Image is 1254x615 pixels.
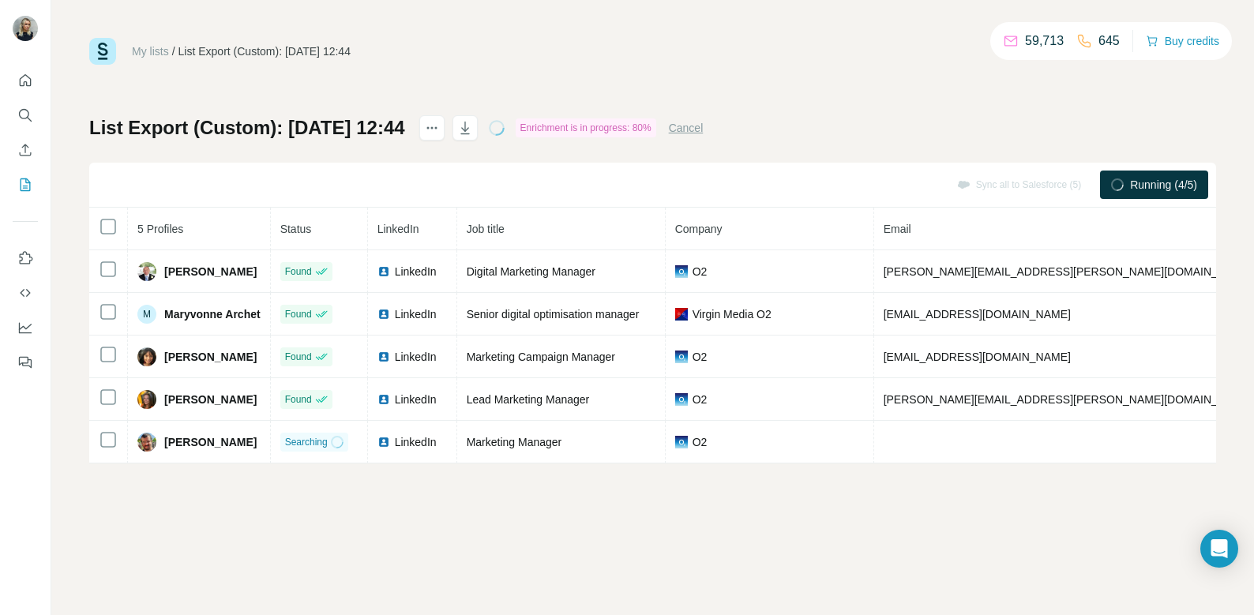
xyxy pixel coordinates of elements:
[172,43,175,59] li: /
[137,223,183,235] span: 5 Profiles
[884,393,1253,406] span: [PERSON_NAME][EMAIL_ADDRESS][PERSON_NAME][DOMAIN_NAME]
[395,264,437,279] span: LinkedIn
[675,265,688,278] img: company-logo
[164,306,261,322] span: Maryvonne Archet
[693,264,708,279] span: O2
[377,351,390,363] img: LinkedIn logo
[13,171,38,199] button: My lists
[13,136,38,164] button: Enrich CSV
[13,244,38,272] button: Use Surfe on LinkedIn
[377,308,390,321] img: LinkedIn logo
[13,16,38,41] img: Avatar
[675,308,688,321] img: company-logo
[467,351,615,363] span: Marketing Campaign Manager
[467,436,562,448] span: Marketing Manager
[675,351,688,363] img: company-logo
[280,223,312,235] span: Status
[467,265,595,278] span: Digital Marketing Manager
[13,101,38,129] button: Search
[89,38,116,65] img: Surfe Logo
[132,45,169,58] a: My lists
[675,436,688,448] img: company-logo
[89,115,405,141] h1: List Export (Custom): [DATE] 12:44
[693,434,708,450] span: O2
[516,118,656,137] div: Enrichment is in progress: 80%
[13,348,38,377] button: Feedback
[395,306,437,322] span: LinkedIn
[1146,30,1219,52] button: Buy credits
[467,308,640,321] span: Senior digital optimisation manager
[1025,32,1064,51] p: 59,713
[285,392,312,407] span: Found
[137,433,156,452] img: Avatar
[395,349,437,365] span: LinkedIn
[137,347,156,366] img: Avatar
[693,306,772,322] span: Virgin Media O2
[285,350,312,364] span: Found
[137,390,156,409] img: Avatar
[164,392,257,407] span: [PERSON_NAME]
[467,393,590,406] span: Lead Marketing Manager
[285,307,312,321] span: Found
[884,308,1071,321] span: [EMAIL_ADDRESS][DOMAIN_NAME]
[884,223,911,235] span: Email
[13,66,38,95] button: Quick start
[1200,530,1238,568] div: Open Intercom Messenger
[137,305,156,324] div: M
[1130,177,1197,193] span: Running (4/5)
[395,392,437,407] span: LinkedIn
[377,436,390,448] img: LinkedIn logo
[164,264,257,279] span: [PERSON_NAME]
[675,393,688,406] img: company-logo
[137,262,156,281] img: Avatar
[285,264,312,279] span: Found
[1098,32,1120,51] p: 645
[419,115,445,141] button: actions
[675,223,723,235] span: Company
[164,434,257,450] span: [PERSON_NAME]
[669,120,704,136] button: Cancel
[377,265,390,278] img: LinkedIn logo
[693,392,708,407] span: O2
[178,43,351,59] div: List Export (Custom): [DATE] 12:44
[884,351,1071,363] span: [EMAIL_ADDRESS][DOMAIN_NAME]
[377,223,419,235] span: LinkedIn
[693,349,708,365] span: O2
[377,393,390,406] img: LinkedIn logo
[395,434,437,450] span: LinkedIn
[884,265,1253,278] span: [PERSON_NAME][EMAIL_ADDRESS][PERSON_NAME][DOMAIN_NAME]
[13,313,38,342] button: Dashboard
[285,435,328,449] span: Searching
[13,279,38,307] button: Use Surfe API
[164,349,257,365] span: [PERSON_NAME]
[467,223,505,235] span: Job title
